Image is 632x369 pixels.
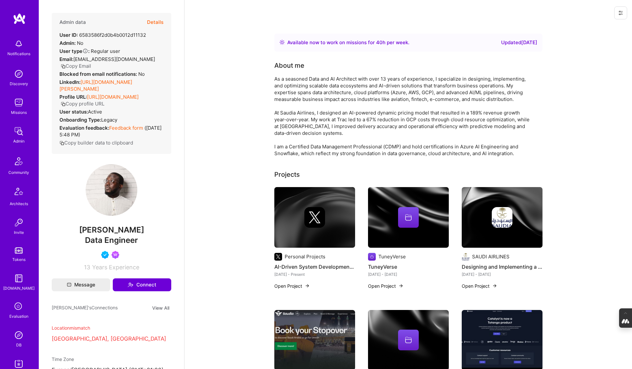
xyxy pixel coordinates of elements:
[147,13,163,32] button: Details
[7,50,30,57] div: Notifications
[113,278,171,291] button: Connect
[274,263,355,271] h4: AI-Driven System Development for Content Management
[462,271,542,278] div: [DATE] - [DATE]
[12,37,25,50] img: bell
[368,253,376,261] img: Company logo
[305,283,310,288] img: arrow-right
[59,32,78,38] strong: User ID:
[109,125,143,131] a: Feedback form
[368,283,404,289] button: Open Project
[12,125,25,138] img: admin teamwork
[12,256,26,263] div: Tokens
[82,48,88,54] i: Help
[61,100,104,107] button: Copy profile URL
[285,253,325,260] div: Personal Projects
[376,39,383,45] span: 40
[10,200,28,207] div: Architects
[462,263,542,271] h4: Designing and Implementing a Scalable Data Warehouse for Saudia Airlines Marketing Department
[13,138,25,145] div: Admin
[59,79,80,85] strong: LinkedIn:
[101,117,117,123] span: legacy
[13,301,25,313] i: icon SelectionTeam
[59,125,109,131] strong: Evaluation feedback:
[59,141,64,145] i: icon Copy
[274,187,355,248] img: cover
[14,229,24,236] div: Invite
[59,94,87,100] strong: Profile URL:
[59,139,133,146] button: Copy builder data to clipboard
[61,102,66,106] i: icon Copy
[398,283,404,288] img: arrow-right
[59,71,138,77] strong: Blocked from email notifications:
[59,19,86,25] h4: Admin data
[59,40,76,46] strong: Admin:
[59,79,132,92] a: [URL][DOMAIN_NAME][PERSON_NAME]
[462,253,469,261] img: Company logo
[274,253,282,261] img: Company logo
[59,48,120,55] div: Regular user
[368,263,449,271] h4: TuneyVerse
[368,271,449,278] div: [DATE] - [DATE]
[274,61,304,70] div: About me
[52,335,171,343] p: [GEOGRAPHIC_DATA], [GEOGRAPHIC_DATA]
[287,39,409,46] div: Available now to work on missions for h per week .
[3,285,35,292] div: [DOMAIN_NAME]
[9,313,28,320] div: Evaluation
[274,75,533,157] div: As a seasoned Data and AI Architect with over 13 years of experience, I specialize in designing, ...
[52,356,74,362] span: Time Zone
[8,169,29,176] div: Community
[274,170,300,179] div: Projects
[462,187,542,248] img: cover
[128,282,133,288] i: icon Connect
[85,235,138,245] span: Data Engineer
[111,251,119,259] img: Been on Mission
[101,251,109,259] img: Vetted A.Teamer
[12,272,25,285] img: guide book
[274,271,355,278] div: [DATE] - Present
[59,71,145,77] div: No
[501,39,537,46] div: Updated [DATE]
[378,253,406,260] div: TuneyVerse
[472,253,510,260] div: SAUDI AIRLINES
[150,304,171,312] button: View All
[59,125,163,138] div: ( [DATE] 5:48 PM )
[10,80,28,87] div: Discovery
[59,109,88,115] strong: User status:
[11,185,26,200] img: Architects
[12,67,25,80] img: discovery
[73,56,155,62] span: [EMAIL_ADDRESS][DOMAIN_NAME]
[59,56,73,62] strong: Email:
[92,264,139,271] span: Years Experience
[12,216,25,229] img: Invite
[12,96,25,109] img: teamwork
[88,109,102,115] span: Active
[84,264,90,271] span: 13
[279,40,285,45] img: Availability
[15,247,23,254] img: tokens
[11,154,26,169] img: Community
[86,164,137,216] img: User Avatar
[12,329,25,342] img: Admin Search
[462,283,497,289] button: Open Project
[368,187,449,248] img: cover
[52,225,171,235] span: [PERSON_NAME]
[59,40,83,46] div: No
[67,283,71,287] i: icon Mail
[11,109,27,116] div: Missions
[13,13,26,25] img: logo
[61,64,66,69] i: icon Copy
[59,117,101,123] strong: Onboarding Type:
[52,278,110,291] button: Message
[87,94,139,100] a: [URL][DOMAIN_NAME]
[61,63,91,69] button: Copy Email
[59,32,146,38] div: 6583586f2d0b4b0012d11132
[52,304,118,312] span: [PERSON_NAME]'s Connections
[492,283,497,288] img: arrow-right
[304,207,325,228] img: Company logo
[59,48,90,54] strong: User type :
[16,342,22,348] div: DB
[52,324,171,331] div: Location mismatch
[492,207,512,228] img: Company logo
[274,283,310,289] button: Open Project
